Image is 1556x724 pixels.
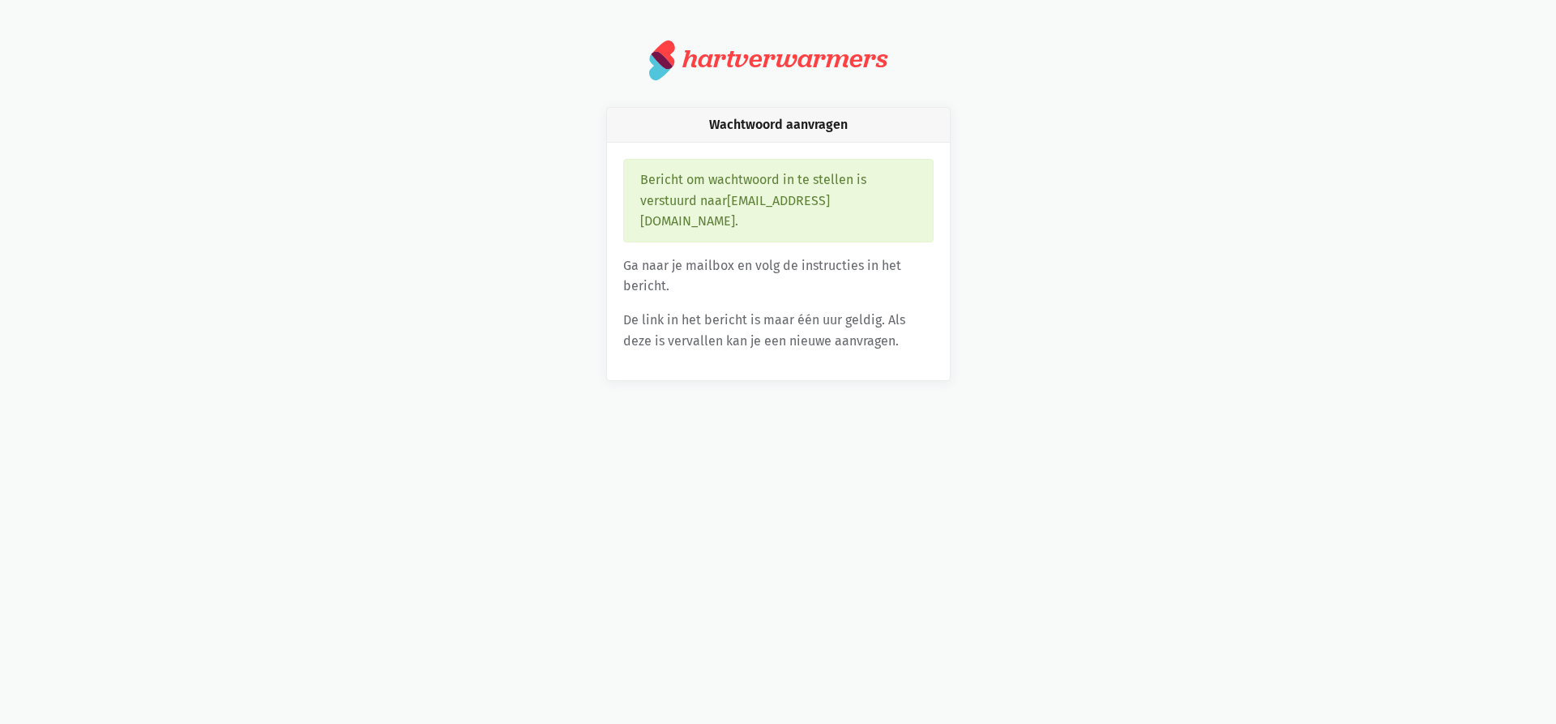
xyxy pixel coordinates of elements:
img: logo.svg [649,39,676,81]
p: Ga naar je mailbox en volg de instructies in het bericht. [623,255,934,297]
div: Wachtwoord aanvragen [607,108,950,143]
a: hartverwarmers [649,39,907,81]
p: De link in het bericht is maar één uur geldig. Als deze is vervallen kan je een nieuwe aanvragen. [623,310,934,351]
div: hartverwarmers [682,44,887,74]
div: Bericht om wachtwoord in te stellen is verstuurd naar [EMAIL_ADDRESS][DOMAIN_NAME] . [623,159,934,242]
